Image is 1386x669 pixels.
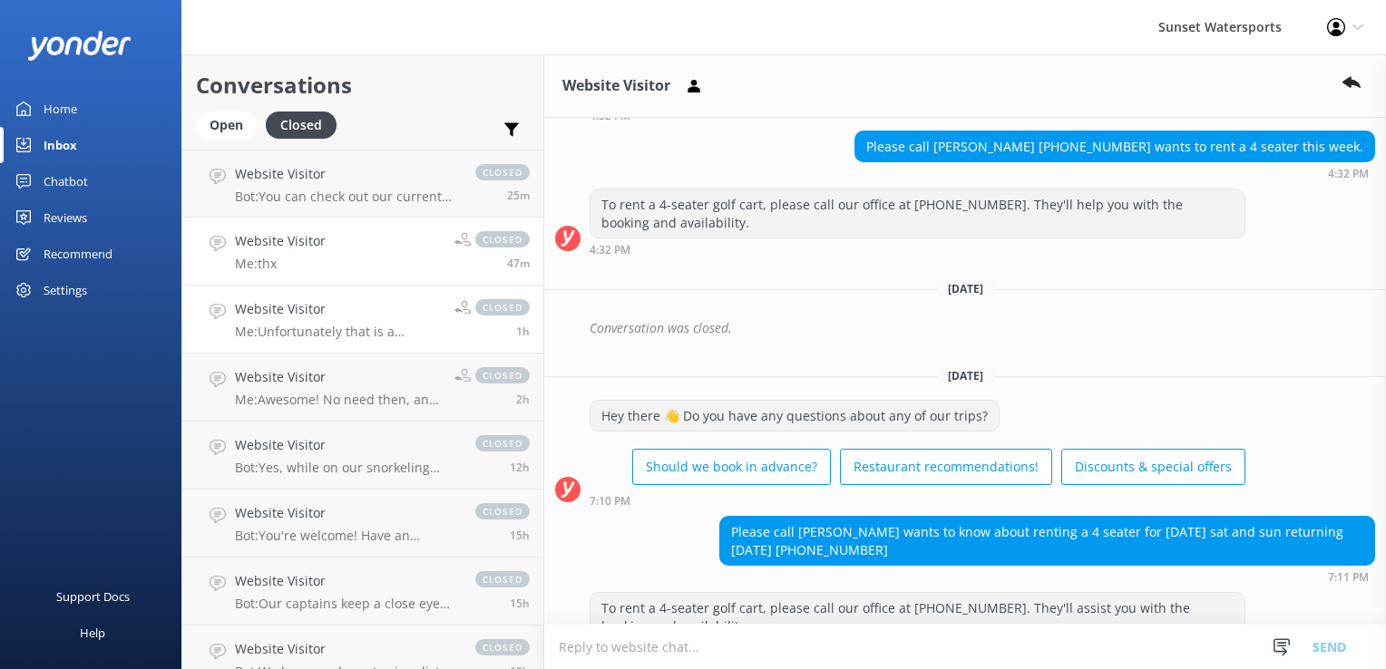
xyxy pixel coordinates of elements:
div: Chatbot [44,163,88,199]
div: Hey there 👋 Do you have any questions about any of our trips? [591,401,999,431]
span: Oct 03 2025 08:37am (UTC -05:00) America/Cancun [516,324,530,339]
h4: Website Visitor [235,435,457,455]
span: Oct 03 2025 09:36am (UTC -05:00) America/Cancun [507,188,530,203]
span: Oct 02 2025 09:57pm (UTC -05:00) America/Cancun [510,460,530,475]
span: closed [475,231,530,247]
strong: 4:32 PM [590,245,630,256]
p: Bot: Our captains keep a close eye on the weather, and if it's unsafe, we'll postpone or cancel t... [235,596,457,612]
div: Please call [PERSON_NAME] wants to know about renting a 4 seater for [DATE] sat and sun returning... [720,517,1374,565]
div: Conversation was closed. [590,313,1375,344]
p: Me: Unfortunately that is a seasonal trip and we do not offer it in the winter months..Similar op... [235,324,441,340]
div: To rent a 4-seater golf cart, please call our office at [PHONE_NUMBER]. They'll help you with the... [591,189,1244,238]
span: [DATE] [937,281,994,296]
h4: Website Visitor [235,231,326,251]
div: Reviews [44,199,87,236]
div: Sep 15 2025 03:32pm (UTC -05:00) America/Cancun [590,243,1245,256]
div: Support Docs [56,578,130,615]
div: Please call [PERSON_NAME] [PHONE_NUMBER] wants to rent a 4 seater this week. [855,131,1374,162]
h4: Website Visitor [235,367,441,387]
span: Oct 02 2025 06:22pm (UTC -05:00) America/Cancun [510,528,530,543]
a: Open [196,114,266,134]
h4: Website Visitor [235,299,441,319]
h4: Website Visitor [235,571,457,591]
a: Website VisitorBot:You can check out our current job openings and apply online at [URL][DOMAIN_NA... [182,150,543,218]
p: Me: Awesome! No need then, and you can also do multiple turns on the jetskis as long as everyone ... [235,392,441,408]
span: closed [475,367,530,383]
span: closed [475,639,530,655]
strong: 7:10 PM [590,496,630,507]
h2: Conversations [196,68,530,102]
div: To rent a 4-seater golf cart, please call our office at [PHONE_NUMBER]. They'll assist you with t... [591,593,1244,641]
div: Settings [44,272,87,308]
h4: Website Visitor [235,639,457,659]
p: Bot: You're welcome! Have an awesome time out there! [235,528,457,544]
div: 2025-09-16T13:38:29.810 [555,313,1375,344]
div: Home [44,91,77,127]
strong: 7:11 PM [1328,572,1369,583]
div: Help [80,615,105,651]
button: Restaurant recommendations! [840,449,1052,485]
a: Website VisitorMe:Awesome! No need then, and you can also do multiple turns on the jetskis as lon... [182,354,543,422]
p: Bot: You can check out our current job openings and apply online at [URL][DOMAIN_NAME]. [235,189,457,205]
strong: 4:32 PM [1328,169,1369,179]
button: Discounts & special offers [1061,449,1245,485]
div: Sep 15 2025 03:32pm (UTC -05:00) America/Cancun [590,109,1245,121]
a: Website VisitorBot:Yes, while on our snorkeling charters, wearing a life jacket is required when ... [182,422,543,490]
img: yonder-white-logo.png [27,31,132,61]
div: Sep 23 2025 06:10pm (UTC -05:00) America/Cancun [590,494,1245,507]
a: Website VisitorBot:You're welcome! Have an awesome time out there!closed15h [182,490,543,557]
span: closed [475,164,530,180]
div: Sep 15 2025 03:32pm (UTC -05:00) America/Cancun [854,167,1375,179]
p: Bot: Yes, while on our snorkeling charters, wearing a life jacket is required when you're in the ... [235,460,457,476]
span: closed [475,299,530,315]
a: Website VisitorBot:Our captains keep a close eye on the weather, and if it's unsafe, we'll postpo... [182,557,543,625]
a: Website VisitorMe:Unfortunately that is a seasonal trip and we do not offer it in the winter mont... [182,286,543,354]
div: Inbox [44,127,77,163]
h3: Website Visitor [562,74,670,98]
a: Website VisitorMe:thxclosed47m [182,218,543,286]
span: Oct 03 2025 09:14am (UTC -05:00) America/Cancun [507,256,530,271]
h4: Website Visitor [235,164,457,184]
span: Oct 03 2025 07:09am (UTC -05:00) America/Cancun [516,392,530,407]
span: closed [475,571,530,587]
div: Recommend [44,236,112,272]
strong: 4:32 PM [590,111,630,121]
p: Me: thx [235,256,326,272]
span: [DATE] [937,368,994,383]
h4: Website Visitor [235,503,457,523]
button: Should we book in advance? [632,449,831,485]
span: Oct 02 2025 06:05pm (UTC -05:00) America/Cancun [510,596,530,611]
div: Sep 23 2025 06:11pm (UTC -05:00) America/Cancun [719,570,1375,583]
span: closed [475,503,530,519]
a: Closed [266,114,346,134]
div: Open [196,111,257,139]
span: closed [475,435,530,451]
div: Closed [266,111,337,139]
